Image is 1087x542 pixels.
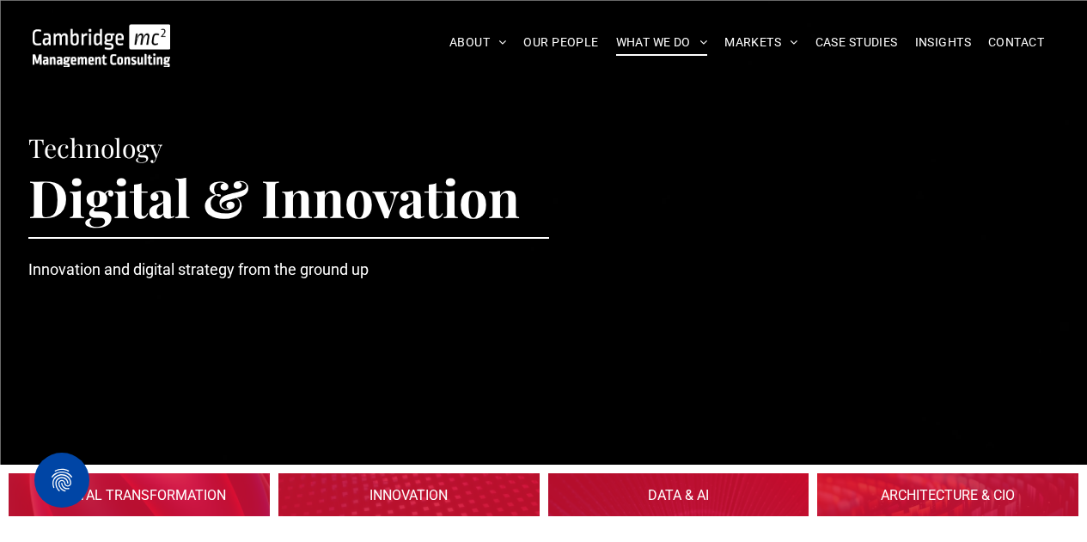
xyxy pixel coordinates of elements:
a: CASE STUDIES [807,29,907,56]
span: Technology [28,131,162,165]
span: Innovation and digital strategy from the ground up [28,260,369,278]
a: DIGITAL & INNOVATION > DATA & AI | Experts at Using Data to Unlock Value for Your Business [548,473,809,516]
a: Digital Transformation | Innovation | Cambridge Management Consulting [9,473,270,516]
a: INSIGHTS [907,29,980,56]
a: CONTACT [980,29,1053,56]
a: Innovation | Consulting services to unlock your innovation pipeline | Cambridge Management Consul... [278,473,540,516]
a: ABOUT [441,29,516,56]
a: OUR PEOPLE [515,29,607,56]
a: DIGITAL & INNOVATION > ARCHITECTURE & CIO | Build and Optimise a Future-Ready Digital Architecture [817,473,1078,516]
a: Your Business Transformed | Cambridge Management Consulting [33,27,171,45]
img: Go to Homepage [33,24,171,67]
a: MARKETS [716,29,806,56]
a: WHAT WE DO [608,29,717,56]
span: Digital & Innovation [28,162,520,231]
